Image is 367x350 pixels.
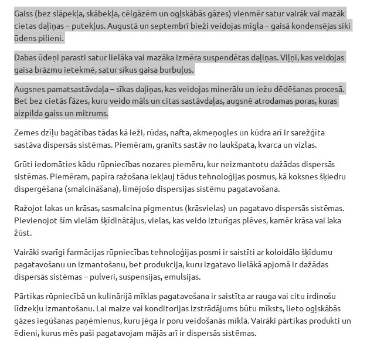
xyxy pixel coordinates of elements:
p: Pārtikas rūpniecībā un kulinārijā mīklas pagatavošana ir saistīta ar rauga vai citu irdinošu līdz... [14,290,353,339]
p: Vairāki svarīgi farmācijas rūpniecības tehnoloģijas posmi ir saistīti ar koloidālo šķīdumu pagata... [14,246,353,283]
p: Ražojot lakas un krāsas, sasmalcina pigmentus (krāsvielas) un pagatavo dispersās sistēmas. Pievie... [14,202,353,239]
p: Dabas ūdeņi parasti satur lielāka vai mazāka izmēra suspendētas daļiņas. Viļņi, kas veidojas gais... [14,51,353,76]
p: Gaiss (bez slāpekļa, skābekļa, cēlgāzēm un ogļskābās gāzes) vienmēr satur vairāk vai mazāk cietas... [14,7,353,44]
p: Zemes dzīļu bagātības tādas kā ieži, rūdas, nafta, akmeņogles un kūdra arī ir sarežģīta sastāva d... [14,127,353,151]
p: Augsnes pamatsastāvdaļa – sīkas daļiņas, kas veidojas minerālu un iežu dēdēšanas procesā. Bet bez... [14,83,353,120]
p: Grūti iedomāties kādu rūpniecības nozares piemēru, kur neizmantotu dažādas dispersās sistēmas. Pi... [14,158,353,195]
